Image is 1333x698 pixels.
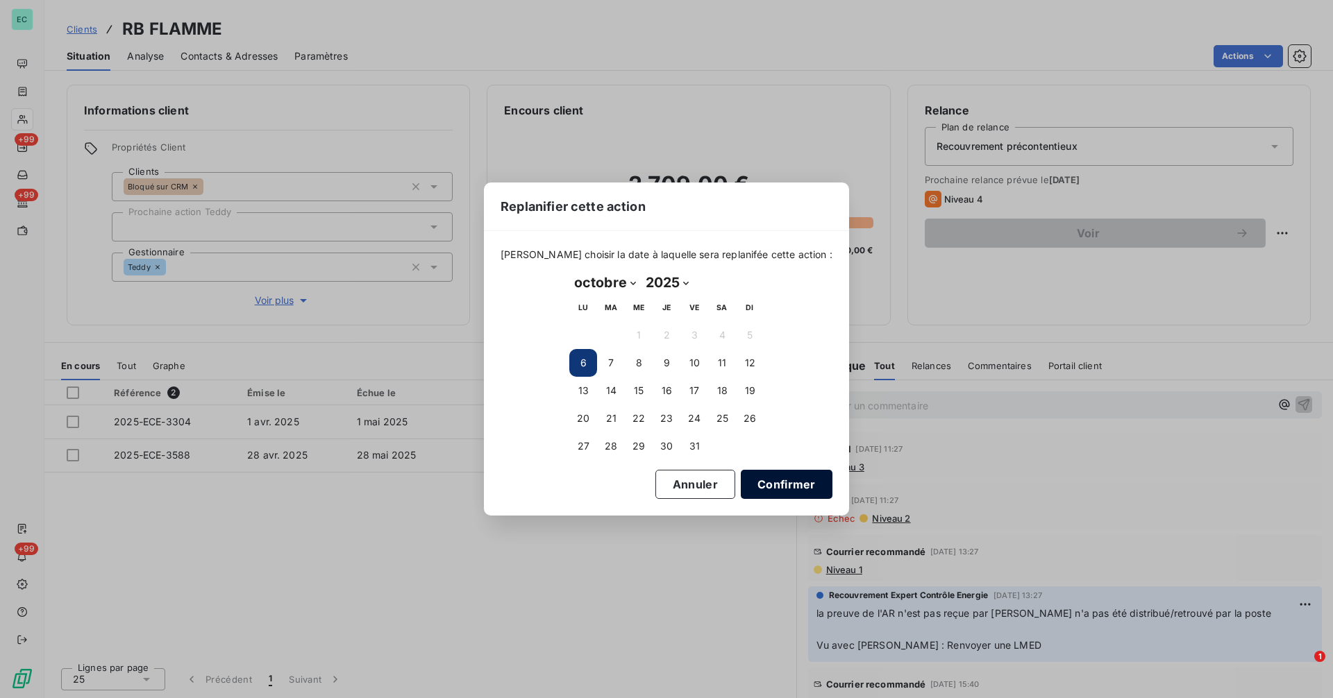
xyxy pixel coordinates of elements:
[653,432,680,460] button: 30
[569,405,597,432] button: 20
[501,248,832,262] span: [PERSON_NAME] choisir la date à laquelle sera replanifée cette action :
[653,293,680,321] th: jeudi
[708,293,736,321] th: samedi
[708,405,736,432] button: 25
[625,293,653,321] th: mercredi
[680,293,708,321] th: vendredi
[736,321,764,349] button: 5
[569,293,597,321] th: lundi
[569,432,597,460] button: 27
[736,405,764,432] button: 26
[597,405,625,432] button: 21
[625,321,653,349] button: 1
[501,197,646,216] span: Replanifier cette action
[708,377,736,405] button: 18
[653,349,680,377] button: 9
[597,293,625,321] th: mardi
[597,377,625,405] button: 14
[655,470,735,499] button: Annuler
[680,321,708,349] button: 3
[569,349,597,377] button: 6
[653,377,680,405] button: 16
[736,349,764,377] button: 12
[708,321,736,349] button: 4
[680,349,708,377] button: 10
[741,470,832,499] button: Confirmer
[680,405,708,432] button: 24
[625,377,653,405] button: 15
[736,293,764,321] th: dimanche
[625,405,653,432] button: 22
[708,349,736,377] button: 11
[680,432,708,460] button: 31
[736,377,764,405] button: 19
[597,349,625,377] button: 7
[1286,651,1319,684] iframe: Intercom live chat
[653,405,680,432] button: 23
[625,432,653,460] button: 29
[625,349,653,377] button: 8
[597,432,625,460] button: 28
[569,377,597,405] button: 13
[1314,651,1325,662] span: 1
[680,377,708,405] button: 17
[653,321,680,349] button: 2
